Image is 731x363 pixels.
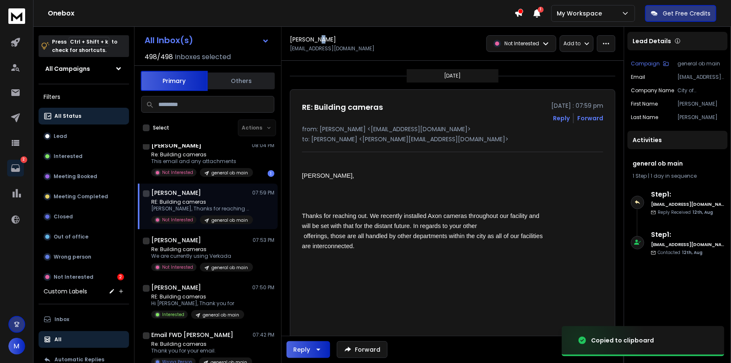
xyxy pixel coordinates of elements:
p: Re: Building cameras [151,151,252,158]
p: Lead [54,133,67,140]
div: Forward [577,114,603,122]
h6: Step 1 : [651,189,724,200]
span: 12th, Aug [692,209,713,215]
p: Thank you for your email. [151,347,252,354]
button: Not Interested2 [39,269,129,285]
img: logo [8,8,25,24]
p: Contacted [658,249,703,256]
p: All Status [54,113,81,119]
button: Others [208,72,275,90]
span: 1 day in sequence [651,172,697,179]
button: Closed [39,208,129,225]
h1: All Inbox(s) [145,36,193,44]
button: Reply [553,114,570,122]
p: Press to check for shortcuts. [52,38,117,54]
h1: Email FWD [PERSON_NAME] [151,331,233,339]
p: general ob main [203,312,239,318]
span: [PERSON_NAME], [302,172,354,179]
button: Get Free Credits [645,5,716,22]
div: Reply [293,345,310,354]
p: Automatic Replies [54,356,104,363]
a: 2 [7,160,24,176]
h1: [PERSON_NAME] [151,141,201,150]
h3: Custom Labels [44,287,87,296]
p: Not Interested [162,264,193,270]
span: 498 / 498 [145,52,173,62]
p: All [54,336,62,343]
button: Interested [39,148,129,165]
p: Not Interested [504,40,539,47]
h1: All Campaigns [45,65,90,73]
p: Get Free Credits [663,9,710,18]
button: All Inbox(s) [138,32,276,49]
button: All Campaigns [39,60,129,77]
button: M [8,338,25,355]
p: Not Interested [54,274,93,280]
p: [EMAIL_ADDRESS][DOMAIN_NAME] [677,74,724,80]
p: 07:42 PM [253,332,274,338]
p: [EMAIL_ADDRESS][DOMAIN_NAME] [290,45,375,52]
p: RE: Building cameras [151,199,252,205]
p: 08:04 PM [252,142,274,149]
p: Email [631,74,645,80]
p: from: [PERSON_NAME] <[EMAIL_ADDRESS][DOMAIN_NAME]> [302,125,603,133]
button: Forward [337,341,387,358]
p: My Workspace [557,9,605,18]
button: Wrong person [39,249,129,265]
button: Out of office [39,228,129,245]
h3: Inboxes selected [175,52,231,62]
p: City of [GEOGRAPHIC_DATA] [677,87,724,94]
p: [PERSON_NAME] [677,101,724,107]
p: 07:59 PM [252,189,274,196]
h1: [PERSON_NAME] [151,189,201,197]
h1: [PERSON_NAME] [151,236,201,244]
p: [PERSON_NAME] [677,114,724,121]
span: 1 Step [633,172,647,179]
p: Meeting Completed [54,193,108,200]
p: Hi [PERSON_NAME], Thank you for [151,300,244,307]
p: Lead Details [633,37,671,45]
button: All [39,331,129,348]
p: general ob main [212,170,248,176]
p: Meeting Booked [54,173,97,180]
p: Not Interested [162,169,193,176]
p: general ob main [212,217,248,223]
p: general ob main [212,264,248,271]
button: Meeting Booked [39,168,129,185]
p: This email and any attachments [151,158,252,165]
div: Activities [628,131,728,149]
button: Inbox [39,311,129,328]
span: 1 [538,7,544,13]
p: Closed [54,213,73,220]
button: Reply [287,341,330,358]
p: general ob main [677,60,724,67]
p: Inbox [54,316,69,323]
button: Lead [39,128,129,145]
div: 1 [268,170,274,177]
div: | [633,173,723,179]
button: Meeting Completed [39,188,129,205]
h6: [EMAIL_ADDRESS][DOMAIN_NAME] [651,241,724,248]
p: 2 [21,156,27,163]
span: 12th, Aug [682,249,703,256]
p: [DATE] [444,73,461,79]
h1: RE: Building cameras [302,101,383,113]
div: Copied to clipboard [591,336,654,345]
p: Re: Building cameras [151,246,252,253]
p: Reply Received [658,209,713,215]
p: [PERSON_NAME], Thanks for reaching out. [151,205,252,212]
p: Out of office [54,233,88,240]
h3: Filters [39,91,129,103]
h6: [EMAIL_ADDRESS][DOMAIN_NAME] [651,201,724,207]
p: Interested [162,311,184,318]
h6: Step 1 : [651,230,724,240]
p: Re: Building cameras [151,341,252,347]
h1: [PERSON_NAME] [290,35,336,44]
p: Company Name [631,87,674,94]
p: Last Name [631,114,658,121]
span: Thanks for reaching out. We recently installed Axon cameras throughout our facility and will be s... [302,213,545,249]
p: RE: Building cameras [151,293,244,300]
p: 07:53 PM [253,237,274,244]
